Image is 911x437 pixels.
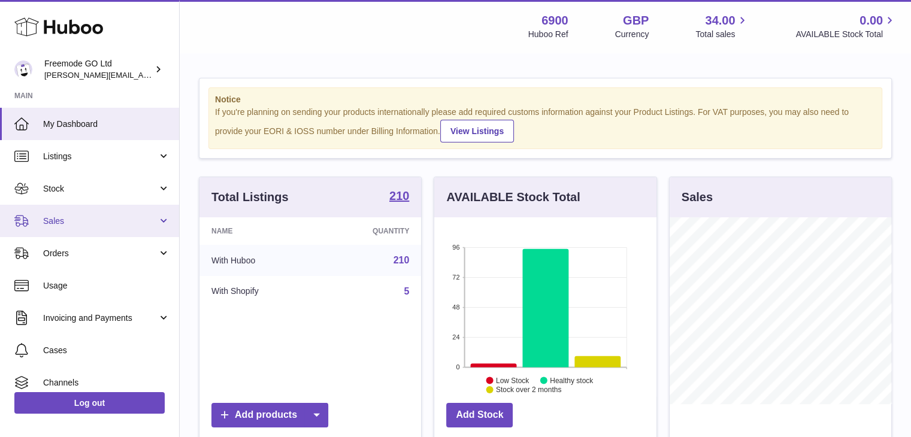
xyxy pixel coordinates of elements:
text: Healthy stock [550,376,594,384]
text: 48 [453,304,460,311]
a: 210 [389,190,409,204]
span: Channels [43,377,170,389]
a: 210 [394,255,410,265]
strong: Notice [215,94,876,105]
span: Sales [43,216,158,227]
th: Quantity [319,217,422,245]
strong: 6900 [541,13,568,29]
h3: Sales [682,189,713,205]
td: With Huboo [199,245,319,276]
a: Add Stock [446,403,513,427]
text: 72 [453,274,460,281]
span: [PERSON_NAME][EMAIL_ADDRESS][DOMAIN_NAME] [44,70,240,80]
div: Currency [615,29,649,40]
span: Listings [43,151,158,162]
a: 0.00 AVAILABLE Stock Total [795,13,897,40]
img: lenka.smikniarova@gioteck.com [14,60,32,78]
span: Orders [43,248,158,259]
a: View Listings [440,120,514,142]
h3: AVAILABLE Stock Total [446,189,580,205]
strong: GBP [623,13,649,29]
span: 34.00 [705,13,735,29]
text: 0 [456,363,460,371]
th: Name [199,217,319,245]
h3: Total Listings [211,189,289,205]
span: Invoicing and Payments [43,312,158,324]
a: Log out [14,392,165,414]
span: 0.00 [859,13,883,29]
div: If you're planning on sending your products internationally please add required customs informati... [215,107,876,142]
text: 96 [453,244,460,251]
div: Huboo Ref [528,29,568,40]
a: 34.00 Total sales [695,13,749,40]
td: With Shopify [199,276,319,307]
span: Total sales [695,29,749,40]
text: 24 [453,333,460,341]
span: My Dashboard [43,119,170,130]
text: Low Stock [496,376,529,384]
strong: 210 [389,190,409,202]
text: Stock over 2 months [496,386,561,394]
div: Freemode GO Ltd [44,58,152,81]
span: Stock [43,183,158,195]
a: Add products [211,403,328,427]
span: Usage [43,280,170,292]
span: Cases [43,345,170,356]
span: AVAILABLE Stock Total [795,29,897,40]
a: 5 [404,286,409,296]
